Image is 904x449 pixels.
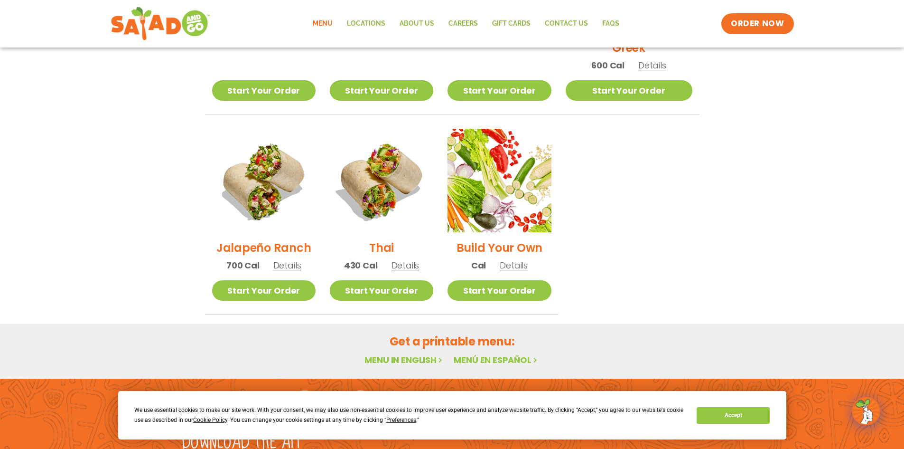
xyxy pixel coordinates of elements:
[111,5,211,43] img: new-SAG-logo-768×292
[731,18,784,29] span: ORDER NOW
[538,13,595,35] a: Contact Us
[591,59,624,72] span: 600 Cal
[721,13,793,34] a: ORDER NOW
[330,280,433,301] a: Start Your Order
[212,80,316,101] a: Start Your Order
[471,259,486,272] span: Cal
[391,259,419,271] span: Details
[697,407,770,424] button: Accept
[340,13,392,35] a: Locations
[485,13,538,35] a: GIFT CARDS
[566,80,692,101] a: Start Your Order
[330,129,433,232] img: Product photo for Thai Wrap
[638,59,666,71] span: Details
[369,239,394,256] h2: Thai
[364,354,444,366] a: Menu in English
[212,129,316,232] img: Product photo for Jalapeño Ranch Wrap
[447,280,551,301] a: Start Your Order
[447,129,551,232] img: Product photo for Build Your Own
[205,333,699,350] h2: Get a printable menu:
[392,13,441,35] a: About Us
[595,13,626,35] a: FAQs
[226,259,260,272] span: 700 Cal
[134,405,685,425] div: We use essential cookies to make our site work. With your consent, we may also use non-essential ...
[306,13,340,35] a: Menu
[330,80,433,101] a: Start Your Order
[216,239,311,256] h2: Jalapeño Ranch
[457,239,543,256] h2: Build Your Own
[212,280,316,301] a: Start Your Order
[454,354,539,366] a: Menú en español
[193,417,227,423] span: Cookie Policy
[612,39,645,56] h2: Greek
[500,259,528,271] span: Details
[182,390,365,413] h2: Order online [DATE]
[447,80,551,101] a: Start Your Order
[441,13,485,35] a: Careers
[118,391,786,439] div: Cookie Consent Prompt
[273,259,301,271] span: Details
[386,417,416,423] span: Preferences
[306,13,626,35] nav: Menu
[853,398,879,424] img: wpChatIcon
[344,259,378,272] span: 430 Cal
